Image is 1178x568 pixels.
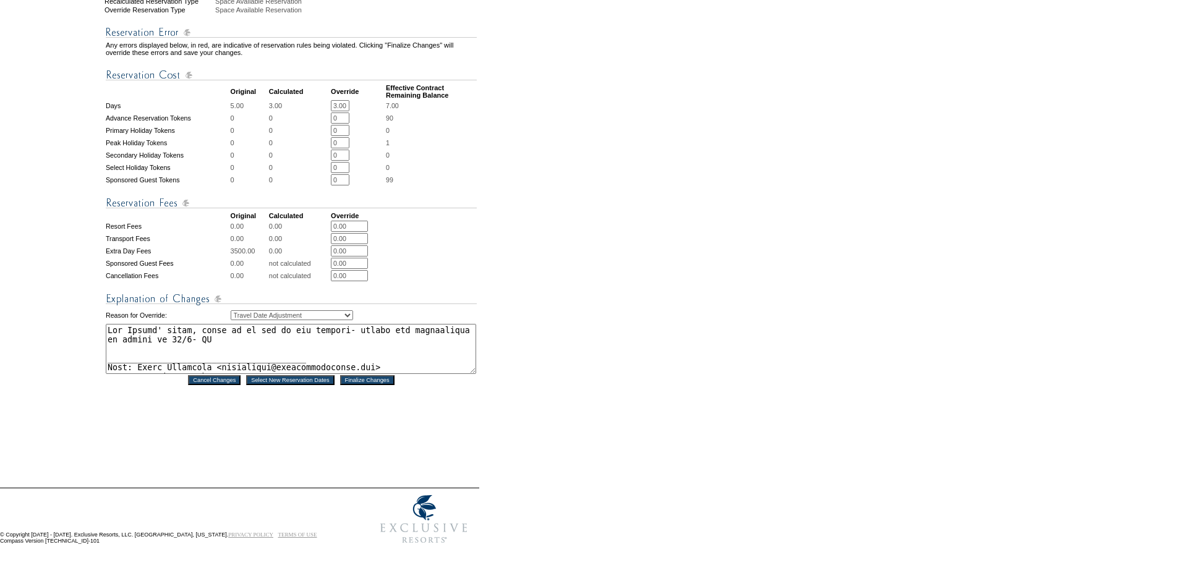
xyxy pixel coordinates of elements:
td: Override [331,84,385,99]
td: 0 [231,162,268,173]
div: Override Reservation Type [105,6,214,14]
span: 0 [386,164,390,171]
img: Reservation Errors [106,25,477,40]
td: Override [331,212,385,219]
td: Extra Day Fees [106,245,229,256]
td: Secondary Holiday Tokens [106,150,229,161]
td: 0 [269,125,330,136]
td: 0 [269,162,330,173]
td: Original [231,212,268,219]
img: Exclusive Resorts [369,488,479,550]
td: 0.00 [269,245,330,256]
input: Finalize Changes [340,375,395,385]
td: Peak Holiday Tokens [106,137,229,148]
img: Reservation Cost [106,67,477,83]
span: 0 [386,127,390,134]
td: Resort Fees [106,221,229,232]
input: Cancel Changes [188,375,241,385]
td: 0.00 [231,258,268,269]
td: Calculated [269,84,330,99]
td: 0 [231,112,268,124]
input: Select New Reservation Dates [246,375,335,385]
span: 0 [386,151,390,159]
td: not calculated [269,258,330,269]
td: Sponsored Guest Tokens [106,174,229,185]
img: Explanation of Changes [106,291,477,307]
a: TERMS OF USE [278,532,317,538]
td: 0.00 [231,233,268,244]
td: 0 [231,150,268,161]
td: Advance Reservation Tokens [106,112,229,124]
span: 1 [386,139,390,146]
td: Original [231,84,268,99]
td: 0 [231,125,268,136]
span: 99 [386,176,393,184]
td: 0.00 [231,270,268,281]
td: Calculated [269,212,330,219]
td: 0 [269,174,330,185]
td: 0 [269,112,330,124]
td: 0 [269,150,330,161]
td: Transport Fees [106,233,229,244]
span: 90 [386,114,393,122]
td: Select Holiday Tokens [106,162,229,173]
td: Any errors displayed below, in red, are indicative of reservation rules being violated. Clicking ... [106,41,477,56]
td: 0 [231,137,268,148]
td: 3.00 [269,100,330,111]
div: Space Available Reservation [215,6,478,14]
td: 5.00 [231,100,268,111]
td: Effective Contract Remaining Balance [386,84,477,99]
td: 0.00 [269,221,330,232]
td: Cancellation Fees [106,270,229,281]
a: PRIVACY POLICY [228,532,273,538]
td: 0.00 [231,221,268,232]
td: 0.00 [269,233,330,244]
img: Reservation Fees [106,195,477,211]
td: Days [106,100,229,111]
td: 0 [231,174,268,185]
td: 3500.00 [231,245,268,256]
td: Reason for Override: [106,308,229,323]
span: 7.00 [386,102,399,109]
td: Sponsored Guest Fees [106,258,229,269]
td: not calculated [269,270,330,281]
td: Primary Holiday Tokens [106,125,229,136]
td: 0 [269,137,330,148]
